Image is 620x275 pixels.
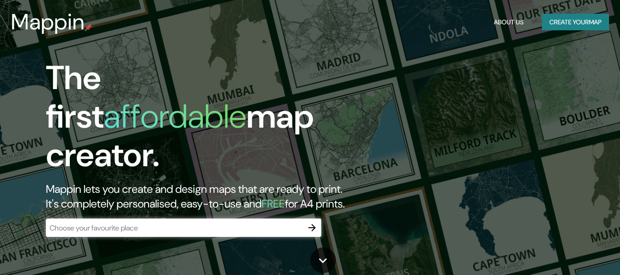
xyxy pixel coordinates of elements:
input: Choose your favourite place [46,223,303,233]
h2: Mappin lets you create and design maps that are ready to print. It's completely personalised, eas... [46,182,356,211]
button: Create yourmap [542,14,609,31]
iframe: Help widget launcher [538,239,610,265]
h3: Mappin [11,9,85,35]
button: About Us [490,14,527,31]
img: mappin-pin [85,24,92,31]
h1: affordable [104,95,246,138]
h5: FREE [262,196,285,211]
h1: The first map creator. [46,59,356,182]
